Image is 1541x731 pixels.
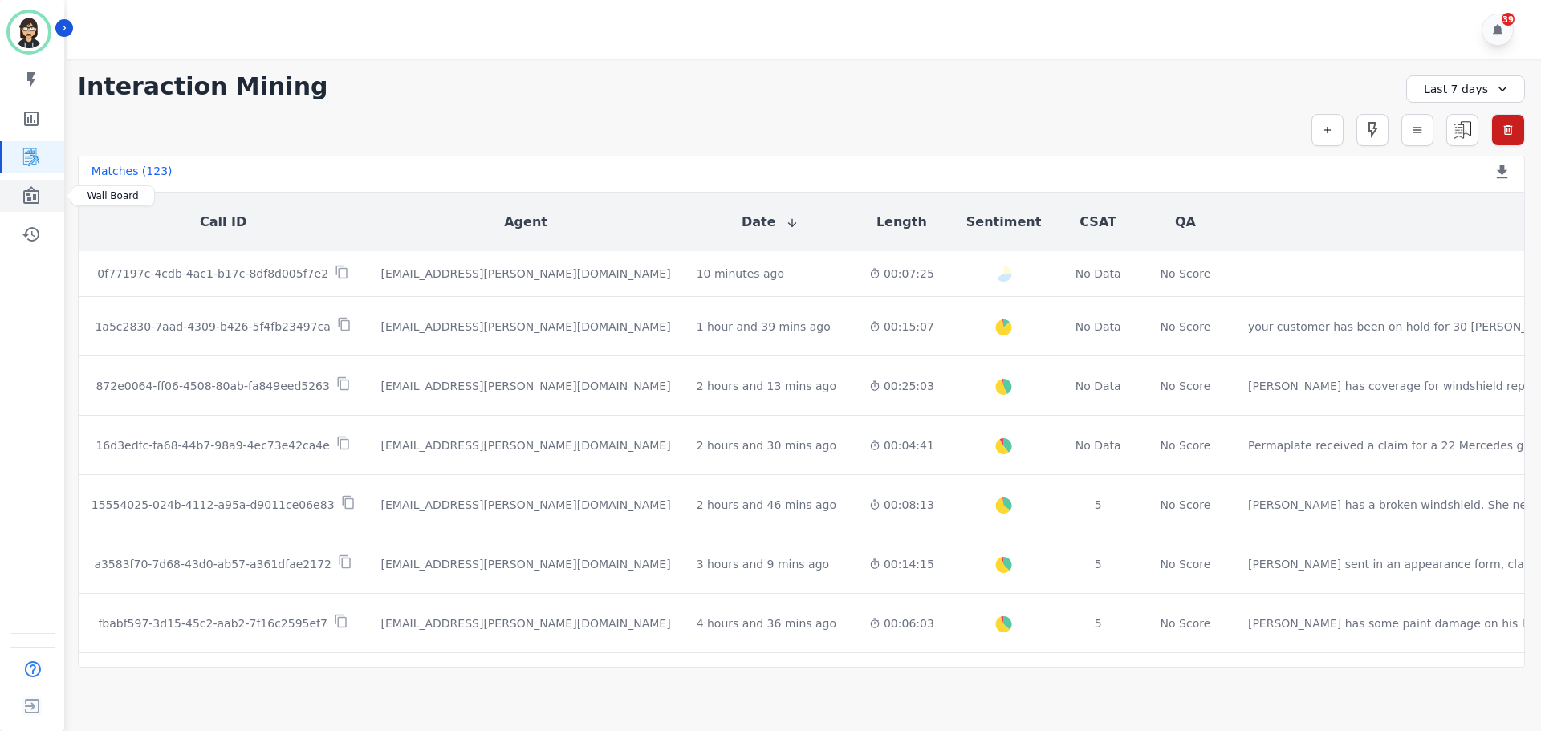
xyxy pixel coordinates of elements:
[1175,213,1196,232] button: QA
[697,319,831,335] div: 1 hour and 39 mins ago
[381,615,671,632] div: [EMAIL_ADDRESS][PERSON_NAME][DOMAIN_NAME]
[381,378,671,394] div: [EMAIL_ADDRESS][PERSON_NAME][DOMAIN_NAME]
[78,72,328,101] h1: Interaction Mining
[96,437,329,453] p: 16d3edfc-fa68-44b7-98a9-4ec73e42ca4e
[1080,213,1116,232] button: CSAT
[1161,437,1211,453] div: No Score
[869,319,934,335] div: 00:15:07
[869,556,934,572] div: 00:14:15
[697,266,784,282] div: 10 minutes ago
[381,319,671,335] div: [EMAIL_ADDRESS][PERSON_NAME][DOMAIN_NAME]
[697,556,830,572] div: 3 hours and 9 mins ago
[1161,319,1211,335] div: No Score
[742,213,799,232] button: Date
[381,437,671,453] div: [EMAIL_ADDRESS][PERSON_NAME][DOMAIN_NAME]
[1073,266,1123,282] div: No Data
[1073,497,1123,513] div: 5
[876,213,927,232] button: Length
[1502,13,1515,26] div: 39
[381,497,671,513] div: [EMAIL_ADDRESS][PERSON_NAME][DOMAIN_NAME]
[91,497,335,513] p: 15554025-024b-4112-a95a-d9011ce06e83
[966,213,1041,232] button: Sentiment
[1073,437,1123,453] div: No Data
[200,213,246,232] button: Call ID
[697,437,836,453] div: 2 hours and 30 mins ago
[869,266,934,282] div: 00:07:25
[697,378,836,394] div: 2 hours and 13 mins ago
[1161,556,1211,572] div: No Score
[697,497,836,513] div: 2 hours and 46 mins ago
[1073,319,1123,335] div: No Data
[869,437,934,453] div: 00:04:41
[869,497,934,513] div: 00:08:13
[94,556,331,572] p: a3583f70-7d68-43d0-ab57-a361dfae2172
[96,378,330,394] p: 872e0064-ff06-4508-80ab-fa849eed5263
[1073,556,1123,572] div: 5
[381,266,671,282] div: [EMAIL_ADDRESS][PERSON_NAME][DOMAIN_NAME]
[504,213,547,232] button: Agent
[1161,615,1211,632] div: No Score
[97,266,328,282] p: 0f77197c-4cdb-4ac1-b17c-8df8d005f7e2
[697,615,836,632] div: 4 hours and 36 mins ago
[1161,266,1211,282] div: No Score
[10,13,48,51] img: Bordered avatar
[98,615,327,632] p: fbabf597-3d15-45c2-aab2-7f16c2595ef7
[381,556,671,572] div: [EMAIL_ADDRESS][PERSON_NAME][DOMAIN_NAME]
[1073,615,1123,632] div: 5
[1161,378,1211,394] div: No Score
[95,319,331,335] p: 1a5c2830-7aad-4309-b426-5f4fb23497ca
[869,615,934,632] div: 00:06:03
[1161,497,1211,513] div: No Score
[91,163,173,185] div: Matches ( 123 )
[869,378,934,394] div: 00:25:03
[1073,378,1123,394] div: No Data
[1406,75,1525,103] div: Last 7 days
